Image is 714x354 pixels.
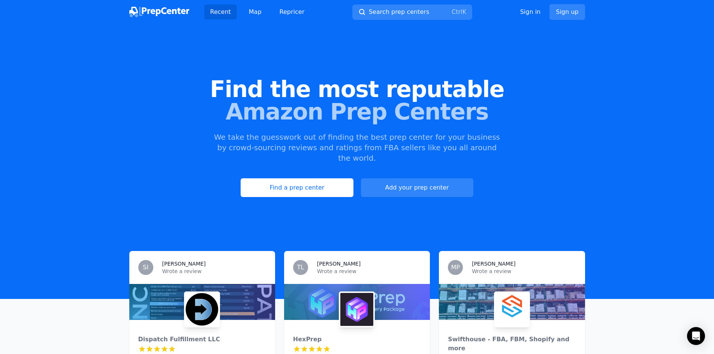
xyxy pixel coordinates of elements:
img: PrepCenter [129,7,189,17]
h3: [PERSON_NAME] [162,260,206,267]
span: SI [143,264,148,270]
div: Dispatch Fulfillment LLC [138,335,266,344]
div: HexPrep [293,335,421,344]
a: Find a prep center [241,178,353,197]
span: Search prep centers [369,7,429,16]
a: Sign in [520,7,541,16]
p: Wrote a review [162,267,266,275]
a: Sign up [549,4,585,20]
a: Repricer [274,4,311,19]
a: Recent [204,4,237,19]
h3: [PERSON_NAME] [317,260,361,267]
p: Wrote a review [472,267,576,275]
p: Wrote a review [317,267,421,275]
button: Search prep centersCtrlK [352,4,472,20]
a: Add your prep center [361,178,473,197]
span: TL [297,264,304,270]
kbd: K [462,8,466,15]
img: Swifthouse - FBA, FBM, Shopify and more [495,293,528,326]
h3: [PERSON_NAME] [472,260,515,267]
img: HexPrep [340,293,373,326]
div: Swifthouse - FBA, FBM, Shopify and more [448,335,576,353]
span: Find the most reputable [12,78,702,100]
img: Dispatch Fulfillment LLC [186,293,219,326]
p: We take the guesswork out of finding the best prep center for your business by crowd-sourcing rev... [213,132,501,163]
span: Amazon Prep Centers [12,100,702,123]
span: MP [451,264,460,270]
kbd: Ctrl [452,8,462,15]
a: Map [243,4,268,19]
div: Open Intercom Messenger [687,327,705,345]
